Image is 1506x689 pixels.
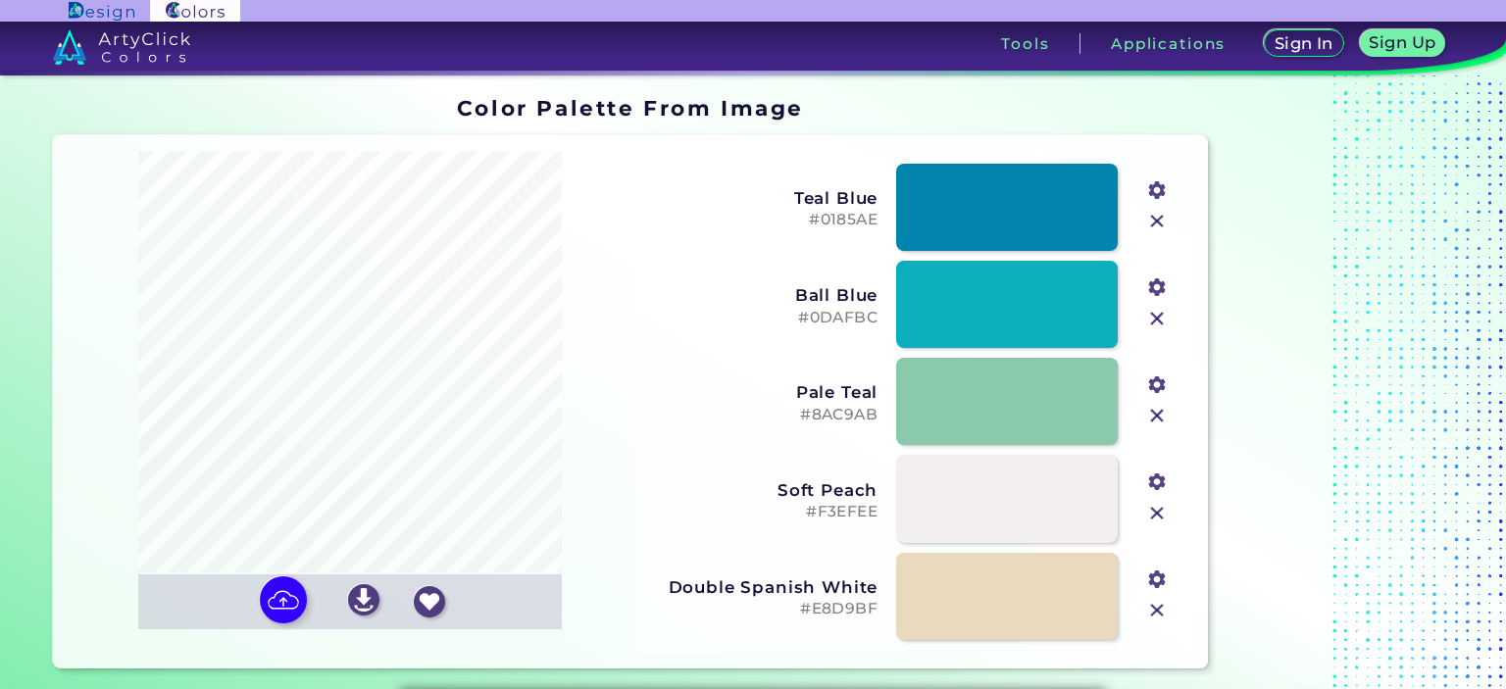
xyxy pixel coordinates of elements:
img: icon_close.svg [1144,209,1170,234]
img: ArtyClick Design logo [69,2,134,21]
a: Sign Up [1364,31,1441,56]
h3: Teal Blue [644,188,878,208]
a: Sign In [1268,31,1340,56]
h3: Soft Peach [644,480,878,500]
img: logo_artyclick_colors_white.svg [53,29,191,65]
h1: Color Palette From Image [457,93,804,123]
h3: Applications [1111,36,1226,51]
h5: #F3EFEE [644,503,878,521]
h5: Sign Up [1373,35,1433,50]
h5: #0DAFBC [644,309,878,327]
h3: Pale Teal [644,382,878,402]
img: icon_close.svg [1144,306,1170,331]
h5: #0185AE [644,211,878,229]
h3: Double Spanish White [644,577,878,597]
img: icon_download_white.svg [348,584,379,615]
img: icon picture [260,576,307,623]
h3: Tools [1001,36,1049,51]
h3: Ball Blue [644,285,878,305]
img: icon_close.svg [1144,501,1170,526]
img: icon_close.svg [1144,403,1170,428]
h5: #E8D9BF [644,600,878,618]
img: icon_close.svg [1144,598,1170,623]
img: icon_favourite_white.svg [414,586,445,617]
h5: Sign In [1277,36,1330,51]
h5: #8AC9AB [644,406,878,424]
